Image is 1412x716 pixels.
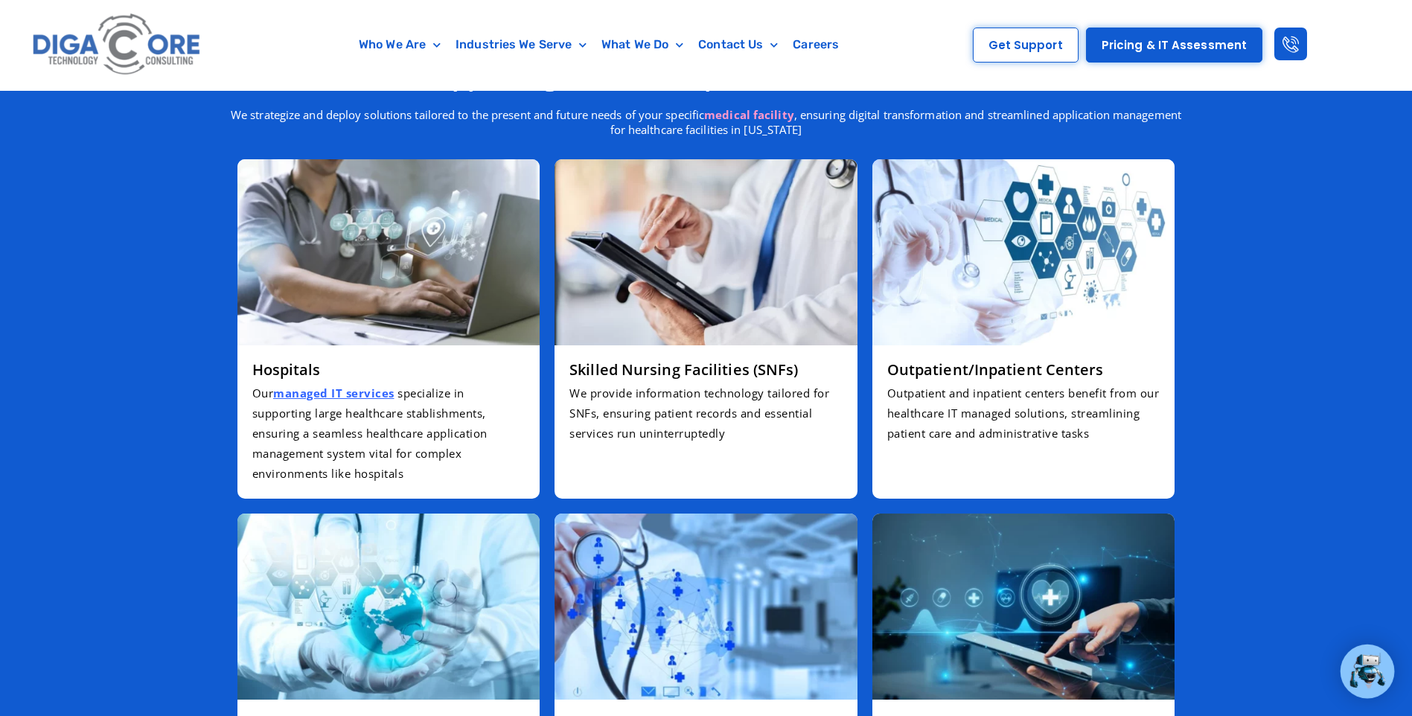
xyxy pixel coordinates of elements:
p: Outpatient and inpatient centers benefit from our healthcare IT managed solutions, streamlining p... [887,383,1160,444]
img: managed IT services for Medical Clinics [555,514,857,700]
img: Healthcare IT Support, Healthcare IT Services, managed IT services for ALFs [237,514,540,700]
h3: Hospitals [252,360,525,380]
a: Careers [785,28,846,62]
h3: Skilled Nursing Facilities (SNFs) [569,360,843,380]
h3: Supporting Clinics, Hospitals & Medical Offices [230,60,1183,92]
p: We strategize and deploy solutions tailored to the present and future needs of your specific , en... [230,107,1183,137]
img: Digacore logo 1 [28,7,206,83]
a: managed IT services [273,386,394,400]
img: IT solutions for addictive treatment facilities [872,514,1175,700]
a: Pricing & IT Assessment [1086,28,1262,63]
img: managed IT solutions Outpatient and Inpatient Centers [872,159,1175,345]
span: Get Support [988,39,1063,51]
a: Who We Are [351,28,448,62]
a: Industries We Serve [448,28,594,62]
a: What We Do [594,28,691,62]
h3: Outpatient/Inpatient Centers [887,360,1160,380]
a: Get Support [973,28,1079,63]
nav: Menu [278,28,920,62]
img: managed it services for Healthcare [237,159,540,345]
a: Contact Us [691,28,785,62]
p: We provide information technology tailored for SNFs, ensuring patient records and essential servi... [569,383,843,444]
img: information technology services for SNFs [555,159,857,345]
span: Pricing & IT Assessment [1102,39,1247,51]
a: medical facility [704,107,794,122]
p: Our specialize in supporting large healthcare stablishments, ensuring a seamless healthcare appli... [252,383,525,484]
